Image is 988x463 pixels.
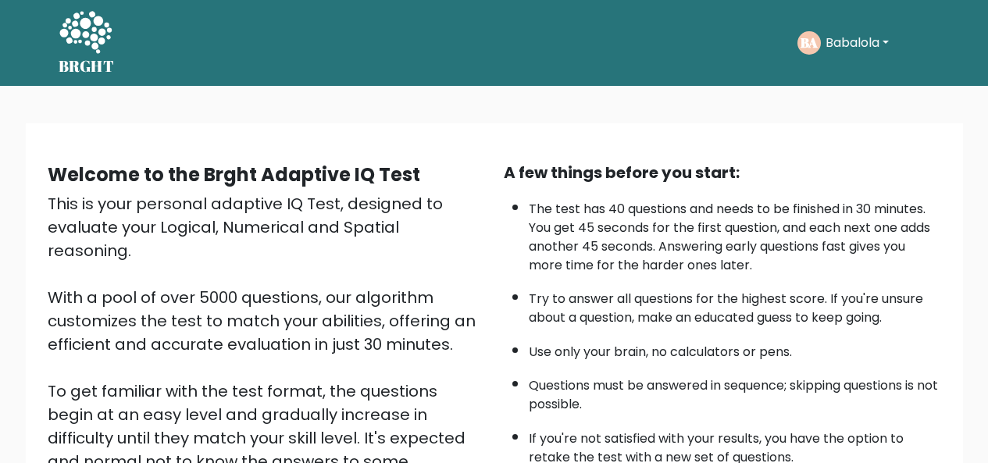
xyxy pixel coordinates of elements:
[529,282,941,327] li: Try to answer all questions for the highest score. If you're unsure about a question, make an edu...
[801,34,818,52] text: BA
[504,161,941,184] div: A few things before you start:
[48,162,420,187] b: Welcome to the Brght Adaptive IQ Test
[529,192,941,275] li: The test has 40 questions and needs to be finished in 30 minutes. You get 45 seconds for the firs...
[529,369,941,414] li: Questions must be answered in sequence; skipping questions is not possible.
[59,57,115,76] h5: BRGHT
[529,335,941,361] li: Use only your brain, no calculators or pens.
[59,6,115,80] a: BRGHT
[821,33,893,53] button: Babalola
